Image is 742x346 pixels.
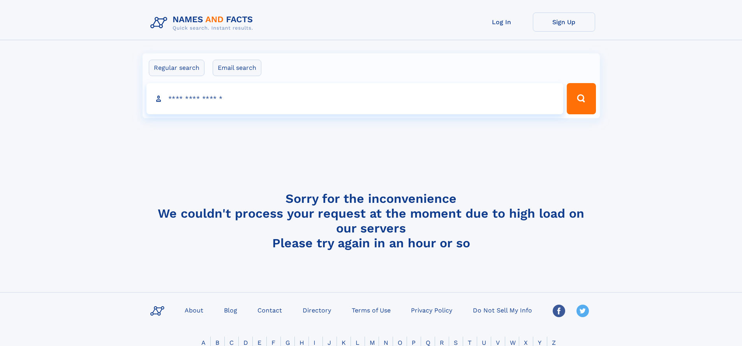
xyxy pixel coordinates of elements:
img: Logo Names and Facts [147,12,259,34]
label: Email search [213,60,261,76]
a: Privacy Policy [408,304,455,316]
a: Do Not Sell My Info [470,304,535,316]
img: Twitter [576,305,589,317]
a: About [182,304,206,316]
a: Terms of Use [349,304,394,316]
h4: Sorry for the inconvenience We couldn't process your request at the moment due to high load on ou... [147,191,595,250]
a: Blog [221,304,240,316]
a: Directory [300,304,334,316]
a: Sign Up [533,12,595,32]
a: Contact [254,304,285,316]
a: Log In [471,12,533,32]
label: Regular search [149,60,204,76]
button: Search Button [567,83,596,114]
img: Facebook [553,305,565,317]
input: search input [146,83,564,114]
